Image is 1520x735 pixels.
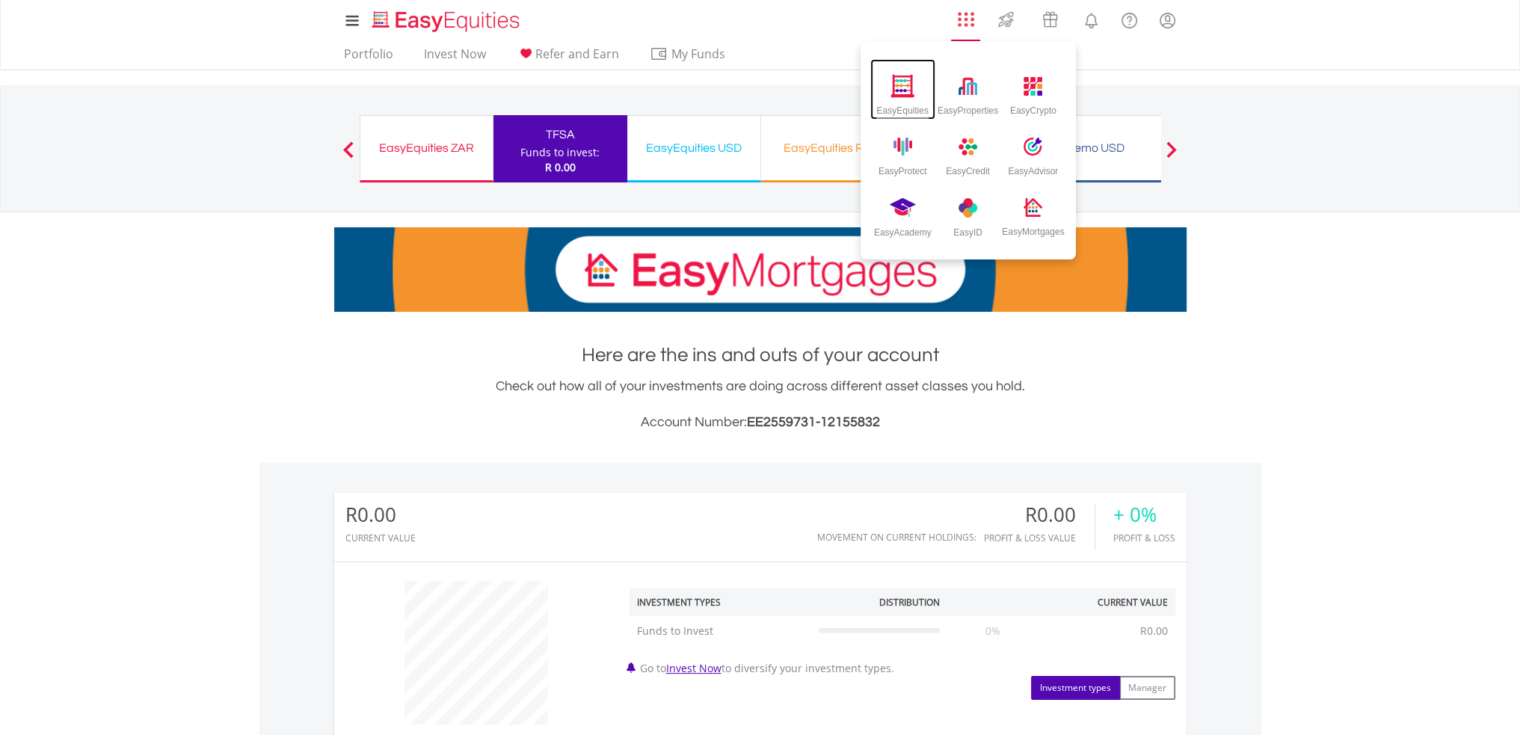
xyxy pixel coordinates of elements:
[345,533,416,543] div: CURRENT VALUE
[1113,504,1175,526] div: + 0%
[817,532,976,542] div: Movement on Current Holdings:
[535,46,619,62] span: Refer and Earn
[630,616,811,646] td: Funds to Invest
[636,138,751,159] div: EasyEquities USD
[958,11,974,28] img: grid-menu-icon.svg
[511,46,625,70] a: Refer and Earn
[1024,198,1042,217] img: easy-mortgages-icon
[959,198,977,218] img: easy-academy-icon
[770,138,885,159] div: EasyEquities RA
[618,573,1187,700] div: Go to to diversify your investment types.
[890,198,916,217] img: easy-id-icon
[520,145,600,160] div: Funds to invest:
[994,7,1018,31] img: thrive-v2.svg
[1002,221,1064,237] div: EasyMortgages
[1031,676,1120,700] button: Investment types
[334,412,1187,433] h3: Account Number:
[1010,99,1056,116] div: EasyCrypto
[874,221,932,238] div: EasyAcademy
[418,46,492,70] a: Invest Now
[666,661,721,675] a: Invest Now
[946,160,990,176] div: EasyCredit
[1119,676,1175,700] button: Manager
[879,596,940,609] div: Distribution
[1008,160,1058,176] div: EasyAdvisor
[502,124,618,145] div: TFSA
[879,160,927,176] div: EasyProtect
[545,160,576,174] span: R 0.00
[369,138,484,159] div: EasyEquities ZAR
[334,342,1187,369] h1: Here are the ins and outs of your account
[876,99,928,116] div: EasyEquities
[984,504,1095,526] div: R0.00
[1157,149,1187,164] button: Next
[1148,4,1187,37] a: My Profile
[345,504,416,526] div: R0.00
[1133,616,1175,646] td: R0.00
[938,99,998,116] div: EasyProperties
[1024,138,1042,156] img: easy-advisor-icon
[334,227,1187,312] img: EasyMortage Promotion Banner
[338,46,399,70] a: Portfolio
[1038,138,1153,159] div: Demo USD
[1110,4,1148,34] a: FAQ's and Support
[1039,588,1175,616] th: Current Value
[366,4,526,34] a: Home page
[630,588,811,616] th: Investment Types
[1113,533,1175,543] div: Profit & Loss
[953,221,982,238] div: EasyID
[369,9,526,34] img: EasyEquities_Logo.png
[747,415,880,429] span: EE2559731-12155832
[1038,7,1062,31] img: vouchers-v2.svg
[1028,4,1072,31] a: Vouchers
[959,138,977,156] img: easy-credit-icon
[947,616,1039,646] td: 0%
[948,4,984,28] a: AppsGrid
[334,376,1187,433] div: Check out how all of your investments are doing across different asset classes you hold.
[984,533,1095,543] div: Profit & Loss Value
[650,44,748,64] span: My Funds
[333,149,363,164] button: Previous
[1072,4,1110,34] a: Notifications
